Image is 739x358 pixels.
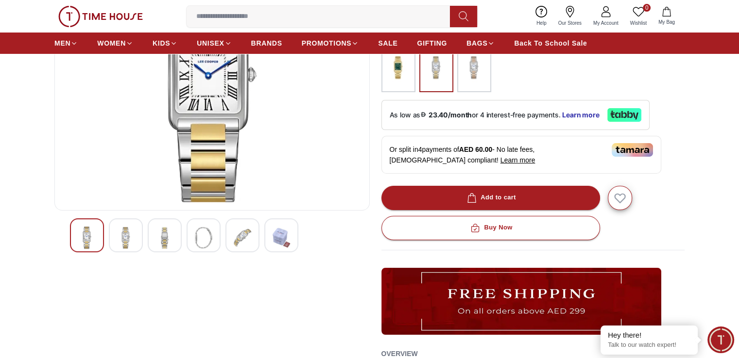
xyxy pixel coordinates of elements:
span: BRANDS [251,38,282,48]
a: BAGS [466,34,495,52]
span: MEN [54,38,70,48]
span: Wishlist [626,19,651,27]
a: KIDS [153,34,177,52]
a: WOMEN [97,34,133,52]
a: Back To School Sale [514,34,587,52]
span: Back To School Sale [514,38,587,48]
img: LEE COOPER Women Analog Dark Green Dial Watch - LC08083.150 [78,227,96,249]
a: PROMOTIONS [302,34,359,52]
img: LEE COOPER Women Analog Dark Green Dial Watch - LC08083.150 [234,227,251,249]
span: My Bag [654,18,679,26]
button: Add to cart [381,186,600,210]
div: Chat Widget [707,326,734,353]
span: AED 60.00 [459,146,492,153]
a: SALE [378,34,397,52]
span: My Account [589,19,622,27]
a: BRANDS [251,34,282,52]
a: Help [531,4,552,29]
span: Help [533,19,550,27]
span: BAGS [466,38,487,48]
img: ... [462,48,486,87]
div: Hey there! [608,330,690,340]
span: SALE [378,38,397,48]
a: GIFTING [417,34,447,52]
button: My Bag [653,5,681,28]
button: Buy Now [381,216,600,240]
span: GIFTING [417,38,447,48]
span: Our Stores [554,19,585,27]
img: ... [386,48,411,87]
img: LEE COOPER Women Analog Dark Green Dial Watch - LC08083.150 [156,227,173,249]
img: ... [424,48,448,87]
span: KIDS [153,38,170,48]
a: UNISEX [197,34,231,52]
img: ... [58,6,143,27]
img: Tamara [612,143,653,157]
a: Our Stores [552,4,587,29]
img: ... [381,268,661,335]
a: MEN [54,34,78,52]
a: 0Wishlist [624,4,653,29]
span: PROMOTIONS [302,38,352,48]
img: LEE COOPER Women Analog Dark Green Dial Watch - LC08083.150 [117,227,135,249]
span: Learn more [500,156,535,164]
div: Add to cart [465,192,516,203]
img: LEE COOPER Women Analog Dark Green Dial Watch - LC08083.150 [273,227,290,249]
div: Or split in 4 payments of - No late fees, [DEMOGRAPHIC_DATA] compliant! [381,136,661,174]
p: Talk to our watch expert! [608,341,690,349]
div: Buy Now [468,222,512,233]
span: 0 [643,4,651,12]
span: UNISEX [197,38,224,48]
span: WOMEN [97,38,126,48]
img: LEE COOPER Women Analog Dark Green Dial Watch - LC08083.150 [195,227,212,249]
